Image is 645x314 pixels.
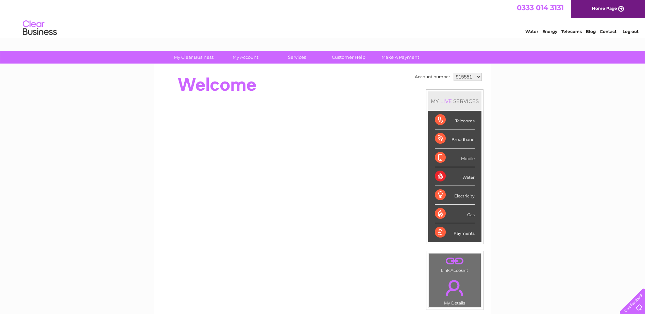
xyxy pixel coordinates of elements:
[430,255,479,267] a: .
[217,51,273,64] a: My Account
[435,167,475,186] div: Water
[435,205,475,223] div: Gas
[517,3,564,12] a: 0333 014 3131
[525,29,538,34] a: Water
[428,274,481,308] td: My Details
[600,29,616,34] a: Contact
[542,29,557,34] a: Energy
[435,149,475,167] div: Mobile
[321,51,377,64] a: Customer Help
[435,223,475,242] div: Payments
[22,18,57,38] img: logo.png
[428,91,481,111] div: MY SERVICES
[623,29,639,34] a: Log out
[372,51,428,64] a: Make A Payment
[435,129,475,148] div: Broadband
[162,4,483,33] div: Clear Business is a trading name of Verastar Limited (registered in [GEOGRAPHIC_DATA] No. 3667643...
[430,276,479,300] a: .
[166,51,222,64] a: My Clear Business
[435,111,475,129] div: Telecoms
[586,29,596,34] a: Blog
[561,29,582,34] a: Telecoms
[269,51,325,64] a: Services
[413,71,452,83] td: Account number
[428,253,481,275] td: Link Account
[435,186,475,205] div: Electricity
[439,98,453,104] div: LIVE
